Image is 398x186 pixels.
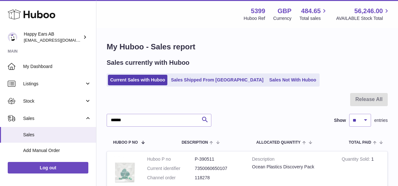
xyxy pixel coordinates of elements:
span: Huboo P no [113,140,138,145]
span: Total sales [299,15,328,21]
strong: Quantity Sold [342,156,371,163]
strong: 5399 [251,7,265,15]
span: Sales [23,115,84,122]
h1: My Huboo - Sales report [107,42,388,52]
a: Log out [8,162,88,173]
div: Ocean Plastics Discovery Pack [252,164,332,170]
dd: 7350060650107 [195,165,242,172]
dt: Current identifier [147,165,195,172]
span: entries [374,117,388,123]
span: Total paid [349,140,371,145]
a: Sales Shipped From [GEOGRAPHIC_DATA] [169,75,266,85]
span: 484.65 [301,7,321,15]
strong: Description [252,156,332,164]
a: Sales Not With Huboo [267,75,318,85]
div: Huboo Ref [244,15,265,21]
div: Happy Ears AB [24,31,82,43]
dt: Channel order [147,175,195,181]
div: Currency [273,15,292,21]
h2: Sales currently with Huboo [107,58,190,67]
img: 3pl@happyearsearplugs.com [8,32,17,42]
dd: 118278 [195,175,242,181]
a: 56,246.00 AVAILABLE Stock Total [336,7,390,21]
span: Stock [23,98,84,104]
span: Description [181,140,208,145]
label: Show [334,117,346,123]
dt: Huboo P no [147,156,195,162]
span: My Dashboard [23,63,91,70]
a: 484.65 Total sales [299,7,328,21]
a: Current Sales with Huboo [108,75,167,85]
span: ALLOCATED Quantity [256,140,301,145]
strong: GBP [278,7,291,15]
span: Listings [23,81,84,87]
span: Sales [23,132,91,138]
span: 56,246.00 [354,7,383,15]
span: AVAILABLE Stock Total [336,15,390,21]
span: [EMAIL_ADDRESS][DOMAIN_NAME] [24,38,94,43]
span: Add Manual Order [23,148,91,154]
dd: P-390511 [195,156,242,162]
